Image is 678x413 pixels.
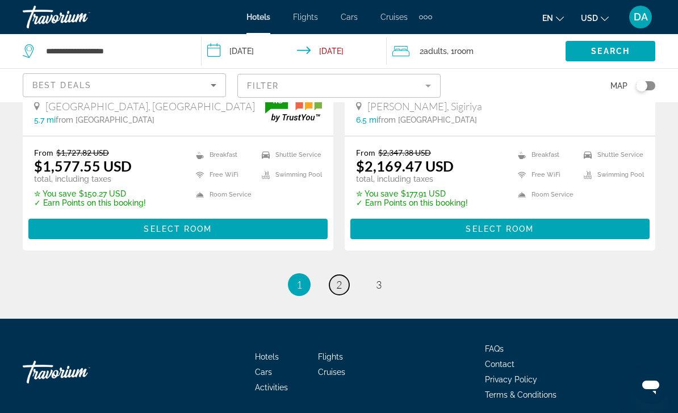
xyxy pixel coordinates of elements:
[34,174,146,183] p: total, including taxes
[356,148,375,157] span: From
[56,115,154,124] span: from [GEOGRAPHIC_DATA]
[485,344,504,353] a: FAQs
[350,222,650,234] a: Select Room
[634,11,648,23] span: DA
[255,383,288,392] a: Activities
[633,368,669,404] iframe: Кнопка запуска окна обмена сообщениями
[34,148,53,157] span: From
[542,14,553,23] span: en
[380,12,408,22] a: Cruises
[318,352,343,361] a: Flights
[34,115,56,124] span: 5.7 mi
[356,198,468,207] p: ✓ Earn Points on this booking!
[454,47,474,56] span: Room
[202,34,386,68] button: Check-in date: Nov 23, 2025 Check-out date: Nov 29, 2025
[356,189,468,198] p: $177.91 USD
[350,219,650,239] button: Select Room
[376,278,382,291] span: 3
[34,198,146,207] p: ✓ Earn Points on this booking!
[566,41,655,61] button: Search
[255,352,279,361] a: Hotels
[23,355,136,389] a: Travorium
[56,148,109,157] del: $1,727.82 USD
[190,148,256,162] li: Breakfast
[578,148,644,162] li: Shuttle Service
[610,78,627,94] span: Map
[512,148,578,162] li: Breakfast
[420,43,447,59] span: 2
[356,157,454,174] ins: $2,169.47 USD
[256,168,322,182] li: Swimming Pool
[336,278,342,291] span: 2
[190,168,256,182] li: Free WiFi
[591,47,630,56] span: Search
[28,222,328,234] a: Select Room
[237,73,441,98] button: Filter
[627,81,655,91] button: Toggle map
[293,12,318,22] a: Flights
[144,224,212,233] span: Select Room
[256,148,322,162] li: Shuttle Service
[23,2,136,32] a: Travorium
[255,368,272,377] a: Cars
[466,224,534,233] span: Select Room
[542,10,564,26] button: Change language
[356,189,398,198] span: ✮ You save
[424,47,447,56] span: Adults
[626,5,655,29] button: User Menu
[356,174,468,183] p: total, including taxes
[447,43,474,59] span: , 1
[485,375,537,384] a: Privacy Policy
[341,12,358,22] a: Cars
[265,89,322,122] img: trustyou-badge.svg
[246,12,270,22] a: Hotels
[190,187,256,202] li: Room Service
[45,100,255,112] span: [GEOGRAPHIC_DATA], [GEOGRAPHIC_DATA]
[512,168,578,182] li: Free WiFi
[581,14,598,23] span: USD
[367,100,482,112] span: [PERSON_NAME], Sigiriya
[419,8,432,26] button: Extra navigation items
[28,219,328,239] button: Select Room
[387,34,566,68] button: Travelers: 2 adults, 0 children
[578,168,644,182] li: Swimming Pool
[34,157,132,174] ins: $1,577.55 USD
[34,189,146,198] p: $150.27 USD
[512,187,578,202] li: Room Service
[32,78,216,92] mat-select: Sort by
[356,115,378,124] span: 6.5 mi
[34,189,76,198] span: ✮ You save
[23,273,655,296] nav: Pagination
[581,10,609,26] button: Change currency
[485,390,556,399] a: Terms & Conditions
[378,115,477,124] span: from [GEOGRAPHIC_DATA]
[378,148,431,157] del: $2,347.38 USD
[32,81,91,90] span: Best Deals
[296,278,302,291] span: 1
[485,360,514,369] a: Contact
[318,368,345,377] a: Cruises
